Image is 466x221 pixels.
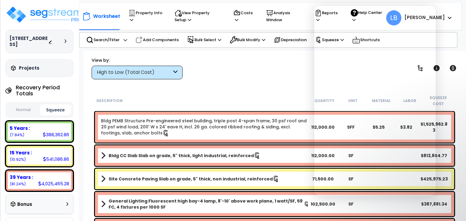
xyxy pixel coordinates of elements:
div: View by: [92,57,183,63]
h3: Projects [19,65,39,71]
p: Worksheet [93,12,120,20]
h3: [STREET_ADDRESS] [9,35,48,48]
div: $387,881.34 [420,201,448,207]
a: Assembly Title [101,151,309,160]
div: 102,500.00 [309,201,337,207]
button: Squeeze [40,104,71,115]
a: Assembly Title [101,198,309,210]
b: Bldg CC Slab Slab on grade, 5" thick, light industrial, reinforced [109,153,254,159]
div: 541,086.86 [43,156,69,162]
a: Assembly Title [101,175,309,183]
img: logo_pro_r.png [5,5,84,24]
a: Individual Item [101,118,309,137]
p: Bulk Modify [230,36,265,44]
p: Costs [233,9,255,23]
small: 7.83793183132304% [10,132,24,137]
div: 4,025,465.28 [38,180,69,187]
button: Normal [8,105,39,115]
small: Description [96,98,123,103]
iframe: Intercom live chat [314,6,436,196]
iframe: Intercom live chat [421,200,436,215]
b: General Lighting Fluorescent high bay-4 lamp, 8'-10' above work plane, 1 watt/SF, 59 FC, 4 fixtur... [109,198,304,210]
b: 39 Years : [10,174,33,180]
b: 15 Years : [10,150,32,156]
small: Squeeze Cost [430,95,447,106]
p: Search/Filter [86,36,120,44]
div: 112,000.00 [309,124,337,130]
p: Analysis Window [266,9,303,23]
p: Bulk Select [187,36,221,44]
small: 10.92020468565051% [10,157,26,162]
div: 112,000.00 [309,153,337,159]
div: 71,500.00 [309,176,337,182]
div: 388,362.86 [43,131,69,138]
h4: Recovery Period Totals [16,84,73,97]
p: Depreciation [274,36,307,44]
b: Site Concrete Paving Slab on grade, 5" thick, non industrial, reinforced [109,176,273,182]
div: High to Low (Total Cost) [97,69,172,76]
p: View Property Setup [174,9,221,23]
div: Depreciation [270,33,310,47]
p: Add Components [136,36,179,44]
small: 81.24186348302645% [10,181,26,186]
h3: Bonus [17,202,32,207]
b: 5 Years : [10,125,30,131]
p: Property Info [128,9,163,23]
div: Add Components [132,33,182,47]
div: SF [337,201,365,207]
